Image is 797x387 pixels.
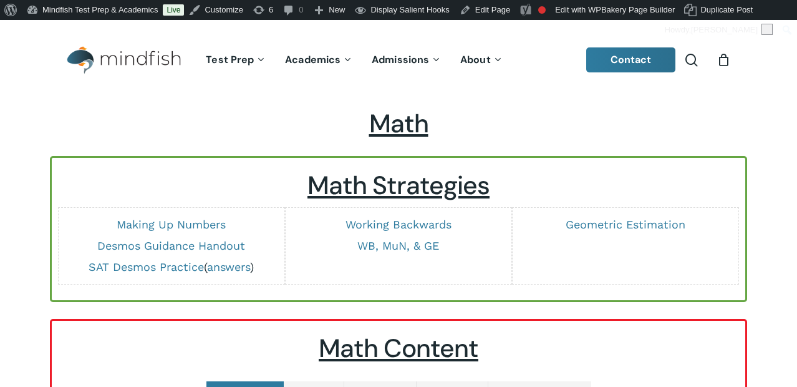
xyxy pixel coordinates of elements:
[285,53,341,66] span: Academics
[207,260,250,273] a: answers
[196,37,512,84] nav: Main Menu
[586,47,676,72] a: Contact
[660,20,778,40] a: Howdy,
[117,218,226,231] a: Making Up Numbers
[307,169,490,202] u: Math Strategies
[691,25,758,34] span: [PERSON_NAME]
[65,260,278,275] p: ( )
[196,55,276,66] a: Test Prep
[357,239,439,252] a: WB, MuN, & GE
[717,53,730,67] a: Cart
[89,260,204,273] a: SAT Desmos Practice
[362,55,451,66] a: Admissions
[372,53,429,66] span: Admissions
[451,55,513,66] a: About
[566,218,685,231] a: Geometric Estimation
[206,53,254,66] span: Test Prep
[276,55,362,66] a: Academics
[611,53,652,66] span: Contact
[97,239,245,252] a: Desmos Guidance Handout
[163,4,184,16] a: Live
[50,37,747,84] header: Main Menu
[538,6,546,14] div: Focus keyphrase not set
[460,53,491,66] span: About
[345,218,452,231] a: Working Backwards
[369,107,428,140] span: Math
[319,332,478,365] u: Math Content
